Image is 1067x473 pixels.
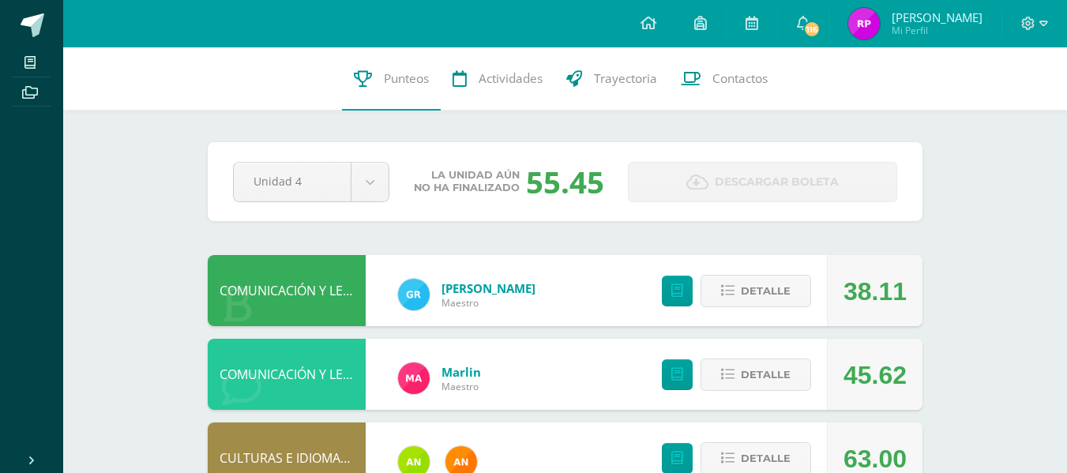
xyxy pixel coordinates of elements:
span: Descargar boleta [715,163,839,201]
a: Unidad 4 [234,163,389,201]
a: Punteos [342,47,441,111]
button: Detalle [701,359,811,391]
span: La unidad aún no ha finalizado [414,169,520,194]
div: 55.45 [526,161,604,202]
a: [PERSON_NAME] [441,280,535,296]
div: 38.11 [843,256,907,327]
span: Detalle [741,360,791,389]
span: Contactos [712,70,768,87]
button: Detalle [701,275,811,307]
span: Mi Perfil [892,24,982,37]
span: Trayectoria [594,70,657,87]
a: Marlin [441,364,481,380]
div: COMUNICACIÓN Y LENGUAJE, IDIOMA ESPAÑOL [208,255,366,326]
a: Actividades [441,47,554,111]
span: 116 [803,21,821,38]
img: 47e0c6d4bfe68c431262c1f147c89d8f.png [398,279,430,310]
div: 45.62 [843,340,907,411]
a: Contactos [669,47,780,111]
span: Detalle [741,276,791,306]
span: Detalle [741,444,791,473]
span: [PERSON_NAME] [892,9,982,25]
span: Maestro [441,380,481,393]
a: Trayectoria [554,47,669,111]
span: Maestro [441,296,535,310]
span: Punteos [384,70,429,87]
span: Actividades [479,70,543,87]
span: Unidad 4 [254,163,331,200]
div: COMUNICACIÓN Y LENGUAJE, IDIOMA EXTRANJERO [208,339,366,410]
img: 612d8540f47d75f38da33de7c34a2a03.png [848,8,880,39]
img: ca51be06ee6568e83a4be8f0f0221dfb.png [398,362,430,394]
